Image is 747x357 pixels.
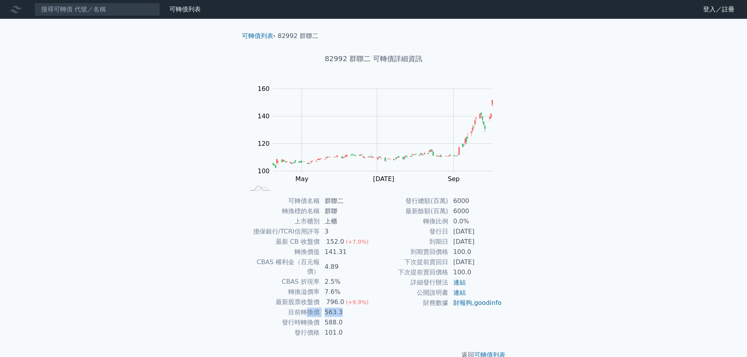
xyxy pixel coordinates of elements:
[258,167,270,175] tspan: 100
[245,287,320,297] td: 轉換溢價率
[449,216,502,227] td: 0.0%
[320,277,374,287] td: 2.5%
[449,267,502,277] td: 100.0
[245,237,320,247] td: 最新 CB 收盤價
[245,307,320,317] td: 目前轉換價
[242,32,273,40] a: 可轉債列表
[453,299,472,306] a: 財報狗
[245,247,320,257] td: 轉換價值
[374,216,449,227] td: 轉換比例
[374,196,449,206] td: 發行總額(百萬)
[449,247,502,257] td: 100.0
[320,307,374,317] td: 563.3
[242,31,276,41] li: ›
[320,257,374,277] td: 4.89
[320,247,374,257] td: 141.31
[474,299,502,306] a: goodinfo
[449,298,502,308] td: ,
[320,328,374,338] td: 101.0
[346,299,369,305] span: (+9.9%)
[245,257,320,277] td: CBAS 權利金（百元報價）
[245,227,320,237] td: 擔保銀行/TCRI信用評等
[697,3,741,16] a: 登入／註冊
[320,196,374,206] td: 群聯二
[453,289,466,296] a: 連結
[320,317,374,328] td: 588.0
[449,206,502,216] td: 6000
[35,3,160,16] input: 搜尋可轉債 代號／名稱
[325,237,346,246] div: 152.0
[245,277,320,287] td: CBAS 折現率
[373,175,394,183] tspan: [DATE]
[245,206,320,216] td: 轉換標的名稱
[245,297,320,307] td: 最新股票收盤價
[278,31,318,41] li: 82992 群聯二
[325,297,346,307] div: 796.0
[449,237,502,247] td: [DATE]
[449,257,502,267] td: [DATE]
[374,288,449,298] td: 公開說明書
[346,239,369,245] span: (+7.0%)
[453,279,466,286] a: 連結
[254,85,505,183] g: Chart
[273,100,493,169] g: Series
[320,216,374,227] td: 上櫃
[245,317,320,328] td: 發行時轉換價
[448,175,460,183] tspan: Sep
[320,227,374,237] td: 3
[245,196,320,206] td: 可轉債名稱
[258,85,270,92] tspan: 160
[236,53,512,64] h1: 82992 群聯二 可轉債詳細資訊
[374,247,449,257] td: 到期賣回價格
[374,257,449,267] td: 下次提前賣回日
[295,175,308,183] tspan: May
[258,112,270,120] tspan: 140
[374,237,449,247] td: 到期日
[320,206,374,216] td: 群聯
[169,5,201,13] a: 可轉債列表
[374,227,449,237] td: 發行日
[374,277,449,288] td: 詳細發行辦法
[374,206,449,216] td: 最新餘額(百萬)
[320,287,374,297] td: 7.6%
[245,328,320,338] td: 發行價格
[449,196,502,206] td: 6000
[374,298,449,308] td: 財務數據
[245,216,320,227] td: 上市櫃別
[258,140,270,147] tspan: 120
[449,227,502,237] td: [DATE]
[374,267,449,277] td: 下次提前賣回價格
